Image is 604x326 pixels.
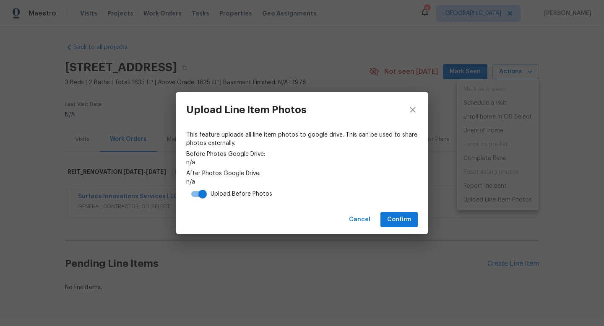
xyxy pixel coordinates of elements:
[186,131,418,147] span: This feature uploads all line item photos to google drive. This can be used to share photos exter...
[186,150,418,158] span: Before Photos Google Drive:
[380,212,418,228] button: Confirm
[211,190,272,198] div: Upload Before Photos
[398,92,428,127] button: close
[387,215,411,225] span: Confirm
[346,212,374,228] button: Cancel
[349,215,370,225] span: Cancel
[186,131,418,202] div: n/a n/a
[186,104,307,116] h3: Upload Line Item Photos
[186,169,418,178] span: After Photos Google Drive:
